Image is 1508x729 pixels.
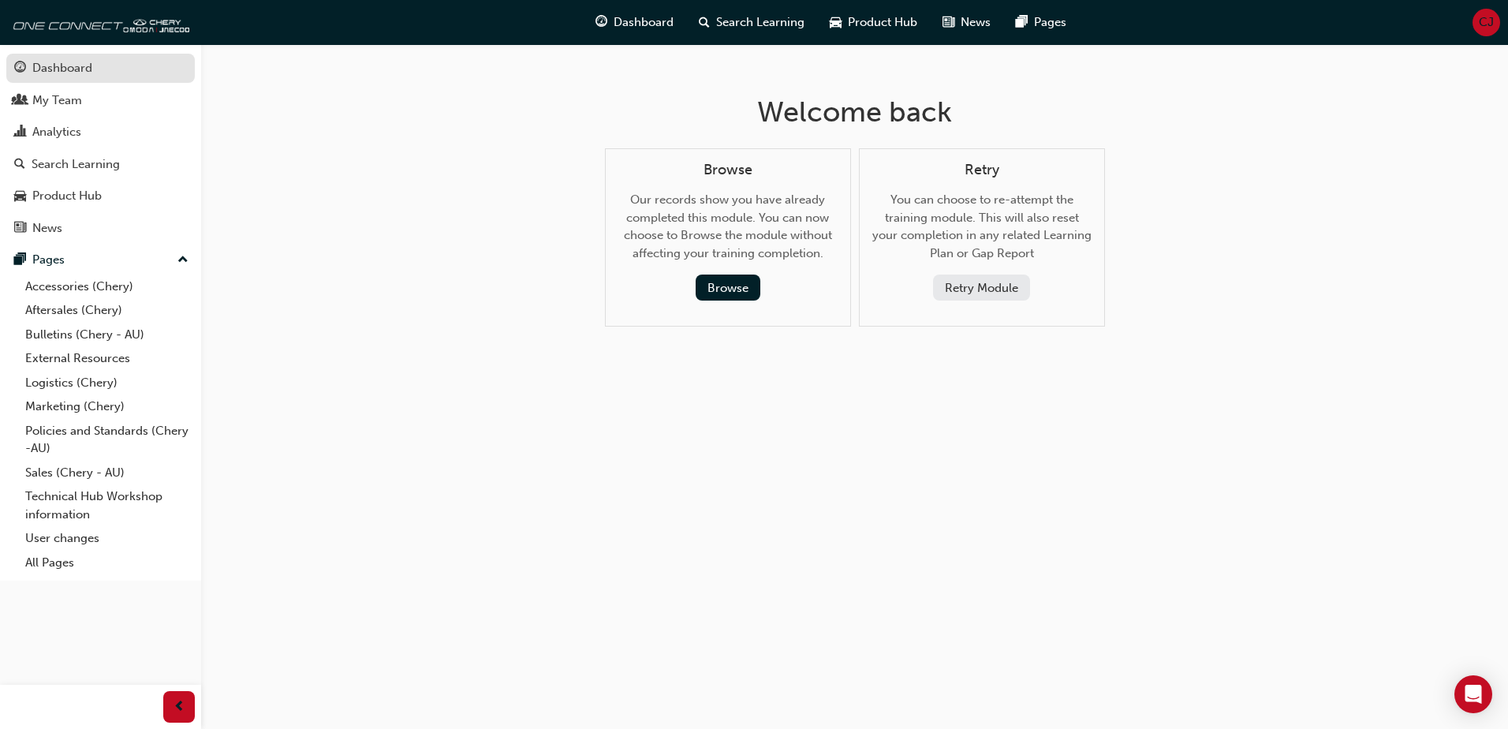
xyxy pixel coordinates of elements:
[961,13,991,32] span: News
[1003,6,1079,39] a: pages-iconPages
[1016,13,1028,32] span: pages-icon
[6,150,195,179] a: Search Learning
[14,94,26,108] span: people-icon
[8,6,189,38] img: oneconnect
[19,551,195,575] a: All Pages
[6,86,195,115] a: My Team
[605,95,1105,129] h1: Welcome back
[6,245,195,275] button: Pages
[817,6,930,39] a: car-iconProduct Hub
[942,13,954,32] span: news-icon
[618,162,838,301] div: Our records show you have already completed this module. You can now choose to Browse the module ...
[32,123,81,141] div: Analytics
[32,155,120,174] div: Search Learning
[32,219,62,237] div: News
[6,214,195,243] a: News
[14,125,26,140] span: chart-icon
[32,92,82,110] div: My Team
[872,162,1092,179] h4: Retry
[14,158,25,172] span: search-icon
[32,59,92,77] div: Dashboard
[595,13,607,32] span: guage-icon
[19,419,195,461] a: Policies and Standards (Chery -AU)
[6,118,195,147] a: Analytics
[930,6,1003,39] a: news-iconNews
[19,526,195,551] a: User changes
[696,275,760,301] button: Browse
[19,484,195,526] a: Technical Hub Workshop information
[1034,13,1066,32] span: Pages
[6,181,195,211] a: Product Hub
[1479,13,1494,32] span: CJ
[19,371,195,395] a: Logistics (Chery)
[933,275,1030,301] button: Retry Module
[618,162,838,179] h4: Browse
[614,13,674,32] span: Dashboard
[716,13,804,32] span: Search Learning
[1454,675,1492,713] div: Open Intercom Messenger
[177,250,188,271] span: up-icon
[14,189,26,204] span: car-icon
[686,6,817,39] a: search-iconSearch Learning
[699,13,710,32] span: search-icon
[6,54,195,83] a: Dashboard
[6,50,195,245] button: DashboardMy TeamAnalyticsSearch LearningProduct HubNews
[872,162,1092,301] div: You can choose to re-attempt the training module. This will also reset your completion in any rel...
[14,253,26,267] span: pages-icon
[14,222,26,236] span: news-icon
[19,346,195,371] a: External Resources
[19,323,195,347] a: Bulletins (Chery - AU)
[19,394,195,419] a: Marketing (Chery)
[19,461,195,485] a: Sales (Chery - AU)
[32,187,102,205] div: Product Hub
[19,275,195,299] a: Accessories (Chery)
[19,298,195,323] a: Aftersales (Chery)
[583,6,686,39] a: guage-iconDashboard
[174,697,185,717] span: prev-icon
[14,62,26,76] span: guage-icon
[830,13,842,32] span: car-icon
[1473,9,1500,36] button: CJ
[32,251,65,269] div: Pages
[848,13,917,32] span: Product Hub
